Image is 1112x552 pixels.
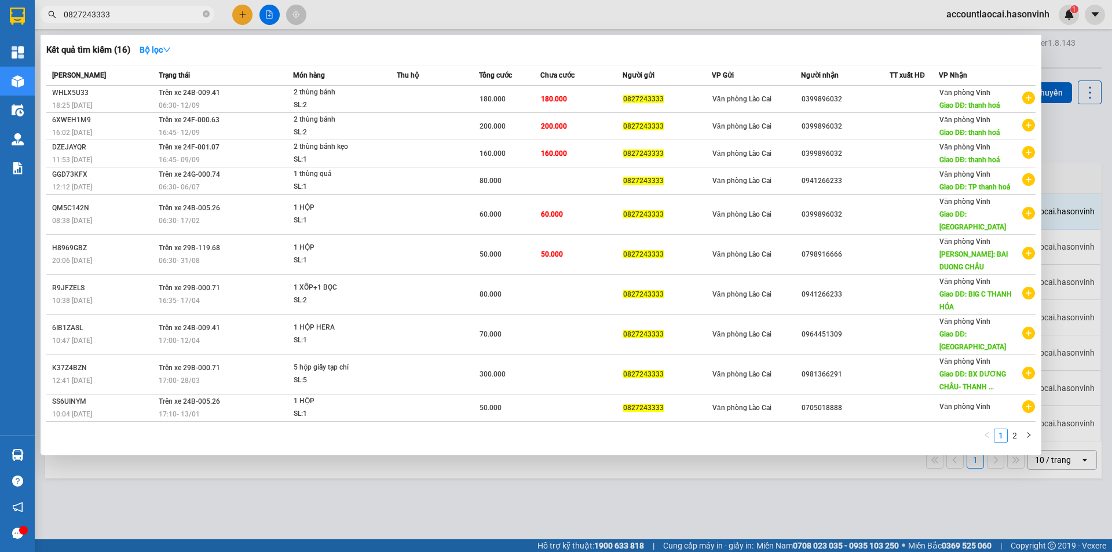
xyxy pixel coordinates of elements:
span: 200.000 [480,122,506,130]
span: 0827243333 [623,404,664,412]
input: Tìm tên, số ĐT hoặc mã đơn [64,8,200,21]
span: Văn phòng Lào Cai [712,149,771,158]
span: 10:47 [DATE] [52,337,92,345]
div: 0399896032 [802,93,890,105]
div: R9JFZELS [52,282,155,294]
span: 50.000 [541,250,563,258]
div: SL: 1 [294,153,381,166]
span: Văn phòng Lào Cai [712,95,771,103]
div: 0705018888 [802,402,890,414]
span: close-circle [203,10,210,17]
div: SL: 2 [294,294,381,307]
span: Trên xe 24B-005.26 [159,204,220,212]
span: 300.000 [480,370,506,378]
span: Văn phòng Vinh [939,237,990,246]
img: warehouse-icon [12,133,24,145]
div: 5 hộp giấy tạp chí [294,361,381,374]
span: 16:02 [DATE] [52,129,92,137]
span: plus-circle [1022,92,1035,104]
div: GGD73KFX [52,169,155,181]
span: 20:06 [DATE] [52,257,92,265]
span: Văn phòng Lào Cai [712,370,771,378]
span: Giao DĐ: thanh hoá [939,129,1000,137]
span: 50.000 [480,404,502,412]
span: 160.000 [541,149,567,158]
span: Trên xe 24B-009.41 [159,89,220,97]
span: plus-circle [1022,207,1035,220]
span: [PERSON_NAME]: BAI DUONG CHÂU [939,250,1008,271]
span: plus-circle [1022,400,1035,413]
span: Giao DĐ: [GEOGRAPHIC_DATA] [939,210,1006,231]
span: Trên xe 24F-000.63 [159,116,220,124]
div: DZEJAYQR [52,141,155,153]
span: 18:25 [DATE] [52,101,92,109]
img: warehouse-icon [12,104,24,116]
span: 60.000 [480,210,502,218]
span: search [48,10,56,19]
span: 16:45 - 12/09 [159,129,200,137]
span: 70.000 [480,330,502,338]
h3: Kết quả tìm kiếm ( 16 ) [46,44,130,56]
span: Trên xe 24F-001.07 [159,143,220,151]
span: [PERSON_NAME] [52,71,106,79]
b: [PERSON_NAME] (Vinh - Sapa) [49,14,174,59]
li: 1 [994,429,1008,443]
span: Trạng thái [159,71,190,79]
div: SL: 2 [294,99,381,112]
div: 0399896032 [802,120,890,133]
h2: RALQRY4I [6,67,93,86]
span: Văn phòng Vinh [939,198,990,206]
span: Văn phòng Vinh [939,89,990,97]
div: 1 thùng quả [294,168,381,181]
span: 0827243333 [623,330,664,338]
div: H8969GBZ [52,242,155,254]
span: 06:30 - 06/07 [159,183,200,191]
span: Văn phòng Lào Cai [712,250,771,258]
span: 17:00 - 12/04 [159,337,200,345]
span: 11:53 [DATE] [52,156,92,164]
span: Văn phòng Vinh [939,277,990,286]
span: 60.000 [541,210,563,218]
img: warehouse-icon [12,75,24,87]
span: Trên xe 24G-000.74 [159,170,220,178]
div: 0399896032 [802,209,890,221]
span: Thu hộ [397,71,419,79]
span: Chưa cước [540,71,575,79]
div: 2 thùng bánh [294,86,381,99]
span: notification [12,502,23,513]
span: 180.000 [541,95,567,103]
span: 0827243333 [623,290,664,298]
span: Trên xe 24B-009.41 [159,324,220,332]
span: 80.000 [480,177,502,185]
span: Văn phòng Vinh [939,357,990,365]
span: 06:30 - 12/09 [159,101,200,109]
span: 08:38 [DATE] [52,217,92,225]
span: plus-circle [1022,173,1035,186]
span: Văn phòng Lào Cai [712,330,771,338]
span: VP Nhận [939,71,967,79]
div: SS6UINYM [52,396,155,408]
button: Bộ lọcdown [130,41,180,59]
span: 16:35 - 17/04 [159,297,200,305]
div: SL: 5 [294,374,381,387]
button: left [980,429,994,443]
div: SL: 1 [294,214,381,227]
span: 16:45 - 09/09 [159,156,200,164]
span: Văn phòng Vinh [939,116,990,124]
span: 0827243333 [623,250,664,258]
span: close-circle [203,9,210,20]
span: 10:04 [DATE] [52,410,92,418]
div: SL: 1 [294,254,381,267]
span: Người nhận [801,71,839,79]
span: left [983,432,990,438]
span: right [1025,432,1032,438]
img: solution-icon [12,162,24,174]
span: Văn phòng Lào Cai [712,177,771,185]
a: 1 [994,429,1007,442]
span: Trên xe 29B-000.71 [159,364,220,372]
span: 200.000 [541,122,567,130]
strong: Bộ lọc [140,45,171,54]
span: Trên xe 29B-000.71 [159,284,220,292]
span: Văn phòng Vinh [939,143,990,151]
span: 12:41 [DATE] [52,376,92,385]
